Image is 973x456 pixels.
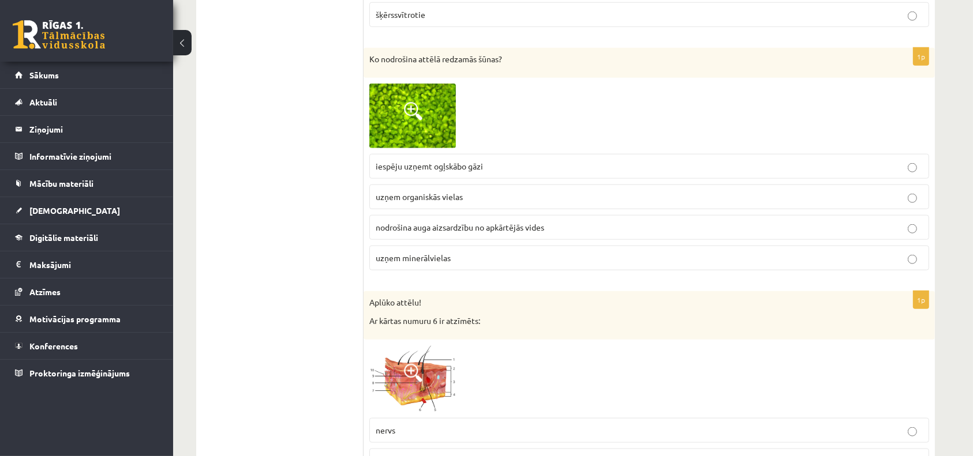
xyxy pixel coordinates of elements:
[376,9,425,20] span: šķērssvītrotie
[908,12,917,21] input: šķērssvītrotie
[29,178,93,189] span: Mācību materiāli
[376,191,463,202] span: uzņem organiskās vielas
[15,197,159,224] a: [DEMOGRAPHIC_DATA]
[15,62,159,88] a: Sākums
[15,278,159,305] a: Atzīmes
[369,84,456,149] img: 1.jpg
[15,116,159,142] a: Ziņojumi
[369,297,871,308] p: Aplūko attēlu!
[29,341,78,351] span: Konferences
[376,425,395,435] span: nervs
[376,161,483,171] span: iespēju uzņemt ogļskābo gāzi
[369,315,871,327] p: Ar kārtas numuru 6 ir atzīmēts:
[15,333,159,359] a: Konferences
[29,205,120,216] span: [DEMOGRAPHIC_DATA]
[15,360,159,386] a: Proktoringa izmēģinājums
[15,170,159,197] a: Mācību materiāli
[29,232,98,243] span: Digitālie materiāli
[29,97,57,107] span: Aktuāli
[29,368,130,378] span: Proktoringa izmēģinājums
[913,291,929,309] p: 1p
[29,143,159,169] legend: Informatīvie ziņojumi
[29,287,61,297] span: Atzīmes
[908,163,917,172] input: iespēju uzņemt ogļskābo gāzi
[29,251,159,278] legend: Maksājumi
[15,143,159,169] a: Informatīvie ziņojumi
[908,255,917,264] input: uzņem minerālvielas
[376,222,544,232] span: nodrošina auga aizsardzību no apkārtējās vides
[376,253,451,263] span: uzņem minerālvielas
[29,70,59,80] span: Sākums
[15,224,159,251] a: Digitālie materiāli
[29,116,159,142] legend: Ziņojumi
[369,345,456,413] img: 1.png
[15,251,159,278] a: Maksājumi
[15,89,159,115] a: Aktuāli
[15,306,159,332] a: Motivācijas programma
[908,427,917,436] input: nervs
[29,314,121,324] span: Motivācijas programma
[908,194,917,203] input: uzņem organiskās vielas
[369,54,871,65] p: Ko nodrošina attēlā redzamās šūnas?
[908,224,917,233] input: nodrošina auga aizsardzību no apkārtējās vides
[913,47,929,66] p: 1p
[13,20,105,49] a: Rīgas 1. Tālmācības vidusskola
